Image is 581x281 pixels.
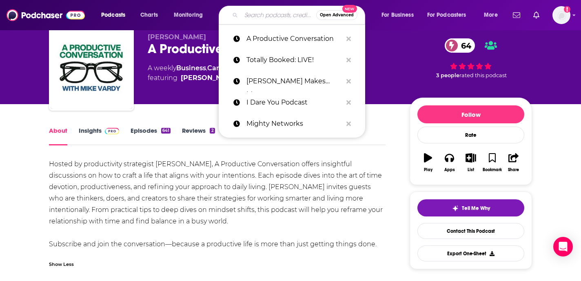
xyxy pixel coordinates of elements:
button: open menu [422,9,478,22]
a: Show notifications dropdown [510,8,523,22]
img: A Productive Conversation [51,27,132,109]
div: Bookmark [483,167,502,172]
div: A weekly podcast [148,63,318,83]
span: Tell Me Why [462,205,490,212]
span: 64 [453,38,475,53]
div: Apps [444,167,455,172]
button: Share [503,148,524,177]
div: Search podcasts, credits, & more... [226,6,373,25]
a: Contact This Podcast [417,223,524,239]
span: [PERSON_NAME] [148,33,206,41]
div: Open Intercom Messenger [553,237,573,256]
div: List [468,167,474,172]
button: Follow [417,105,524,123]
a: Charts [135,9,163,22]
button: open menu [168,9,213,22]
p: Mighty Networks [246,113,342,134]
a: Mike Vardy [181,73,239,83]
a: Show notifications dropdown [530,8,543,22]
a: About [49,127,67,145]
a: Business [176,64,206,72]
a: Episodes641 [131,127,171,145]
div: Hosted by productivity strategist [PERSON_NAME], A Productive Conversation offers insightful disc... [49,158,386,250]
svg: Add a profile image [564,6,570,13]
span: , [206,64,207,72]
span: featuring [148,73,318,83]
p: I Dare You Podcast [246,92,342,113]
button: open menu [478,9,508,22]
span: Open Advanced [320,13,354,17]
a: Mighty Networks [219,113,365,134]
button: Play [417,148,439,177]
span: More [484,9,498,21]
button: Show profile menu [552,6,570,24]
img: tell me why sparkle [452,205,459,212]
span: Podcasts [101,9,125,21]
span: 3 people [436,72,459,78]
span: Charts [140,9,158,21]
span: Monitoring [174,9,203,21]
span: For Podcasters [427,9,466,21]
a: InsightsPodchaser Pro [79,127,119,145]
p: Travis Makes Money [246,71,342,92]
div: 64 3 peoplerated this podcast [410,33,532,84]
span: For Business [381,9,414,21]
a: Totally Booked: LIVE! [219,49,365,71]
img: Podchaser Pro [105,128,119,134]
button: List [460,148,481,177]
button: open menu [376,9,424,22]
button: tell me why sparkleTell Me Why [417,199,524,216]
div: Play [424,167,432,172]
span: rated this podcast [459,72,507,78]
a: I Dare You Podcast [219,92,365,113]
button: Bookmark [481,148,503,177]
span: Logged in as megcassidy [552,6,570,24]
img: User Profile [552,6,570,24]
button: Export One-Sheet [417,245,524,261]
p: Totally Booked: LIVE! [246,49,342,71]
a: 64 [445,38,475,53]
p: A Productive Conversation [246,28,342,49]
a: Careers [207,64,233,72]
a: Reviews2 [182,127,215,145]
img: Podchaser - Follow, Share and Rate Podcasts [7,7,85,23]
div: 641 [161,128,171,134]
input: Search podcasts, credits, & more... [241,9,316,22]
div: 2 [210,128,215,134]
button: Open AdvancedNew [316,10,357,20]
button: Apps [439,148,460,177]
span: New [342,5,357,13]
a: [PERSON_NAME] Makes Money [219,71,365,92]
div: Share [508,167,519,172]
button: open menu [95,9,136,22]
a: A Productive Conversation [219,28,365,49]
div: Rate [417,127,524,143]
